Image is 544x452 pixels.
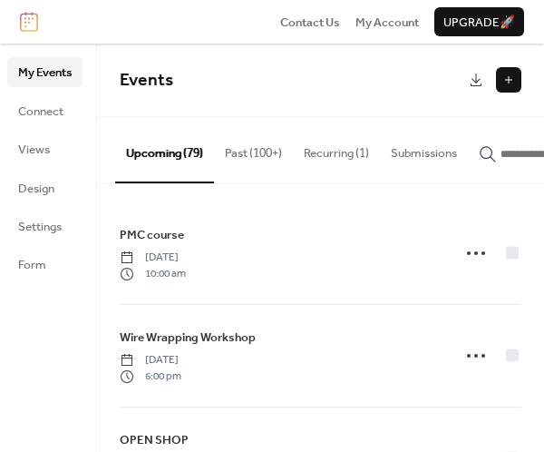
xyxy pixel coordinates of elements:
img: logo [20,12,38,32]
a: PMC course [120,225,184,245]
a: My Events [7,57,83,86]
span: Contact Us [280,14,340,32]
span: Connect [18,103,63,121]
span: Form [18,256,46,274]
button: Submissions [380,117,468,181]
button: Upgrade🚀 [434,7,524,36]
span: [DATE] [120,352,181,368]
span: OPEN SHOP [120,431,189,449]
span: Events [120,64,173,97]
a: Contact Us [280,13,340,31]
span: Design [18,180,54,198]
span: 10:00 am [120,266,186,282]
span: Wire Wrapping Workshop [120,329,256,347]
span: My Account [355,14,419,32]
button: Upcoming (79) [115,117,214,182]
span: PMC course [120,226,184,244]
span: My Events [18,64,72,82]
a: Wire Wrapping Workshop [120,328,256,348]
a: My Account [355,13,419,31]
span: Settings [18,218,62,236]
a: Connect [7,96,83,125]
a: OPEN SHOP [120,430,189,450]
button: Recurring (1) [293,117,380,181]
a: Views [7,134,83,163]
span: 6:00 pm [120,368,181,385]
button: Past (100+) [214,117,293,181]
a: Design [7,173,83,202]
a: Form [7,250,83,279]
a: Settings [7,211,83,241]
span: Upgrade 🚀 [443,14,515,32]
span: Views [18,141,50,159]
span: [DATE] [120,250,186,266]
